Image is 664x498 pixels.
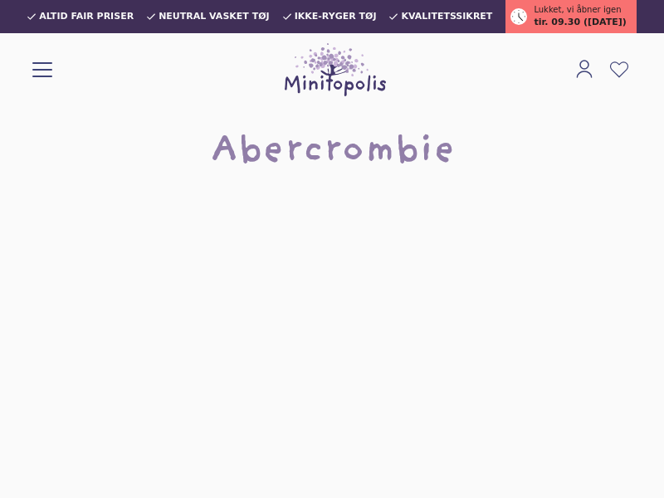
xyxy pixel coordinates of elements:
[295,12,377,22] span: Ikke-ryger tøj
[534,3,621,16] span: Lukket, vi åbner igen
[210,126,455,179] h1: Abercrombie
[39,12,134,22] span: Altid fair priser
[401,12,492,22] span: Kvalitetssikret
[534,16,626,30] span: tir. 09.30 ([DATE])
[285,43,386,96] img: Minitopolis logo
[159,12,270,22] span: Neutral vasket tøj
